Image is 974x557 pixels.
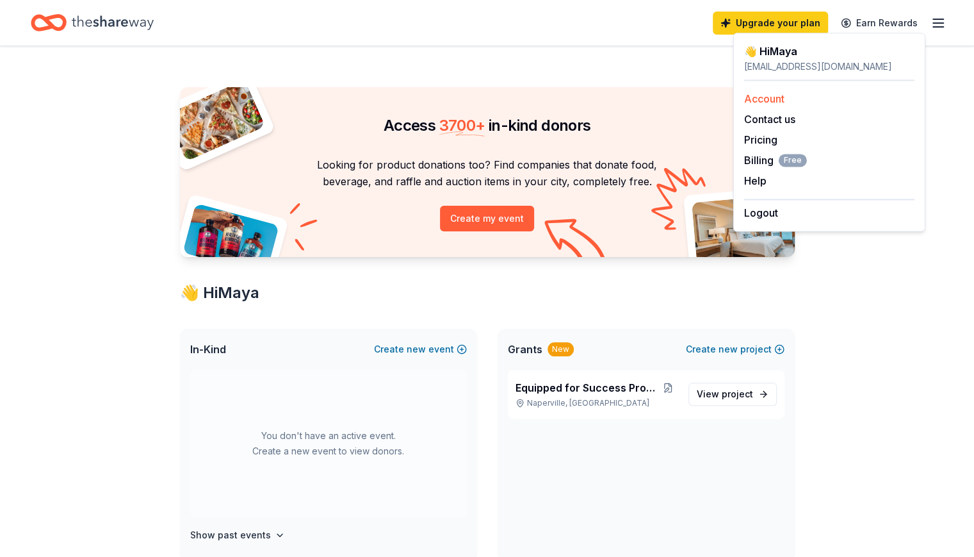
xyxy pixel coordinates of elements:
[439,116,485,135] span: 3700 +
[744,59,914,74] div: [EMAIL_ADDRESS][DOMAIN_NAME]
[779,154,807,167] span: Free
[744,153,807,168] span: Billing
[374,342,467,357] button: Createnewevent
[744,205,778,220] button: Logout
[31,8,154,38] a: Home
[384,116,591,135] span: Access in-kind donors
[744,92,784,105] a: Account
[697,387,753,402] span: View
[190,528,285,543] button: Show past events
[548,342,574,356] div: New
[722,388,753,399] span: project
[407,342,426,357] span: new
[718,342,738,357] span: new
[508,342,542,357] span: Grants
[744,173,767,188] button: Help
[744,133,777,146] a: Pricing
[190,528,271,543] h4: Show past events
[515,380,658,395] span: Equipped for Success Programming
[180,283,795,303] div: 👋 Hi Maya
[544,219,608,267] img: Curvy arrow
[686,342,784,357] button: Createnewproject
[515,398,678,408] p: Naperville, [GEOGRAPHIC_DATA]
[190,370,467,517] div: You don't have an active event. Create a new event to view donors.
[744,153,807,168] button: BillingFree
[440,206,534,231] button: Create my event
[833,12,925,35] a: Earn Rewards
[744,112,795,127] button: Contact us
[190,342,226,357] span: In-Kind
[195,156,779,190] p: Looking for product donations too? Find companies that donate food, beverage, and raffle and auct...
[713,12,828,35] a: Upgrade your plan
[688,383,777,406] a: View project
[744,44,914,59] div: 👋 Hi Maya
[165,79,265,162] img: Pizza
